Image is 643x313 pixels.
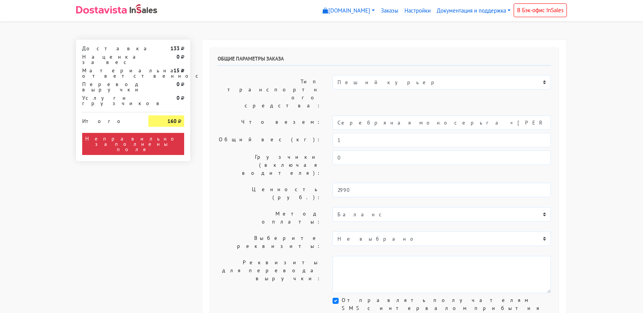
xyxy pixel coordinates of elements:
label: Реквизиты для перевода выручки: [212,256,327,293]
div: Неправильно заполнены поля [82,133,184,155]
strong: 15 [173,67,180,74]
div: Перевод выручки [76,81,143,92]
div: Итого [82,115,137,124]
label: Выберите реквизиты: [212,232,327,253]
strong: 160 [167,118,177,125]
a: Заказы [378,3,401,18]
div: Услуги грузчиков [76,95,143,106]
img: Dostavista - срочная курьерская служба доставки [76,6,127,14]
a: В Бэк-офис InSales [514,3,567,17]
div: Наценка за вес [76,54,143,65]
a: Настройки [401,3,434,18]
h6: Общие параметры заказа [218,56,551,66]
strong: 0 [177,53,180,60]
img: InSales [130,4,157,13]
strong: 133 [170,45,180,52]
div: Доставка [76,46,143,51]
label: Общий вес (кг): [212,133,327,147]
strong: 0 [177,81,180,88]
label: Ценность (руб.): [212,183,327,204]
a: [DOMAIN_NAME] [320,3,378,18]
div: Материальная ответственность [76,68,143,78]
a: Документация и поддержка [434,3,514,18]
strong: 0 [177,94,180,101]
label: Что везем: [212,115,327,130]
label: Тип транспортного средства: [212,75,327,112]
label: Метод оплаты: [212,207,327,228]
label: Грузчики (включая водителя): [212,150,327,180]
